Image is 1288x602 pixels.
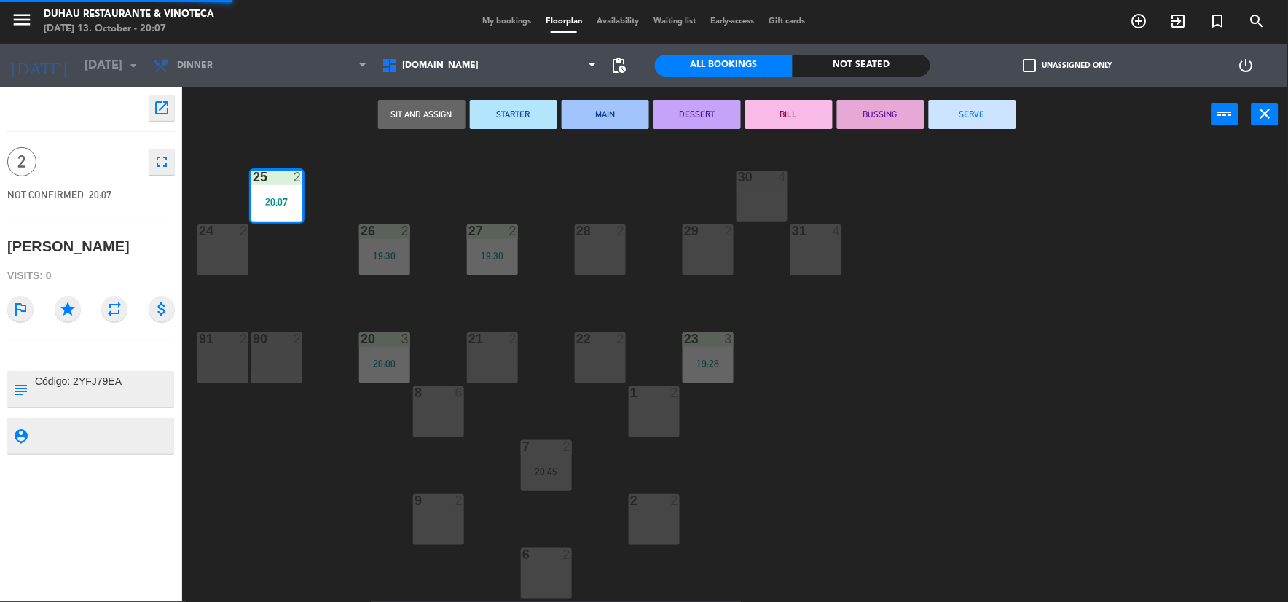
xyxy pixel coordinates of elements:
[470,100,557,129] button: STARTER
[11,9,33,31] i: menu
[703,17,762,26] span: Early-access
[7,296,34,322] i: outlined_flag
[240,332,248,345] div: 2
[725,332,734,345] div: 3
[251,197,302,207] div: 20:07
[7,147,36,176] span: 2
[833,224,841,238] div: 4
[509,332,518,345] div: 2
[240,224,248,238] div: 2
[1217,105,1234,122] i: power_input
[403,60,479,71] span: [DOMAIN_NAME]
[44,7,214,22] div: Duhau Restaurante & Vinoteca
[646,17,703,26] span: Waiting list
[1249,12,1266,30] i: search
[468,224,469,238] div: 27
[199,332,200,345] div: 91
[630,494,631,507] div: 2
[725,224,734,238] div: 2
[1024,59,1037,72] span: check_box_outline_blank
[837,100,924,129] button: BUSSING
[89,189,111,200] span: 20:07
[1238,57,1255,74] i: power_settings_new
[562,100,649,129] button: MAIN
[455,494,464,507] div: 2
[401,332,410,345] div: 3
[101,296,127,322] i: repeat
[12,381,28,397] i: subject
[671,386,680,399] div: 2
[294,332,302,345] div: 2
[415,494,415,507] div: 9
[468,332,469,345] div: 21
[1212,103,1238,125] button: power_input
[563,440,572,453] div: 2
[576,224,577,238] div: 28
[359,359,410,369] div: 20:00
[294,171,302,184] div: 2
[11,9,33,36] button: menu
[55,296,81,322] i: star
[149,95,175,121] button: open_in_new
[475,17,538,26] span: My bookings
[793,55,930,77] div: Not seated
[12,428,28,444] i: person_pin
[153,99,170,117] i: open_in_new
[149,149,175,175] button: fullscreen
[522,548,523,561] div: 6
[1252,103,1279,125] button: close
[415,386,415,399] div: 8
[1131,12,1148,30] i: add_circle_outline
[7,189,84,200] span: NOT CONFIRMED
[684,332,685,345] div: 23
[125,57,142,74] i: arrow_drop_down
[522,440,523,453] div: 7
[589,17,646,26] span: Availability
[738,171,739,184] div: 30
[610,57,627,74] span: pending_actions
[745,100,833,129] button: BILL
[1257,105,1274,122] i: close
[576,332,577,345] div: 22
[792,224,793,238] div: 31
[467,251,518,261] div: 19:30
[563,548,572,561] div: 2
[153,153,170,171] i: fullscreen
[762,17,813,26] span: Gift cards
[683,359,734,369] div: 19:28
[617,332,626,345] div: 2
[671,494,680,507] div: 2
[401,224,410,238] div: 2
[779,171,788,184] div: 4
[199,224,200,238] div: 24
[617,224,626,238] div: 2
[149,296,175,322] i: attach_money
[177,60,213,71] span: Dinner
[521,466,572,477] div: 20:45
[7,263,175,289] div: Visits: 0
[44,22,214,36] div: [DATE] 13. October - 20:07
[684,224,685,238] div: 29
[538,17,589,26] span: Floorplan
[653,100,741,129] button: DESSERT
[455,386,464,399] div: 6
[655,55,793,77] div: All Bookings
[1170,12,1187,30] i: exit_to_app
[359,251,410,261] div: 19:30
[509,224,518,238] div: 2
[378,100,466,129] button: Sit and Assign
[929,100,1016,129] button: SERVE
[7,235,130,259] div: [PERSON_NAME]
[1209,12,1227,30] i: turned_in_not
[630,386,631,399] div: 1
[1024,59,1112,72] label: Unassigned only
